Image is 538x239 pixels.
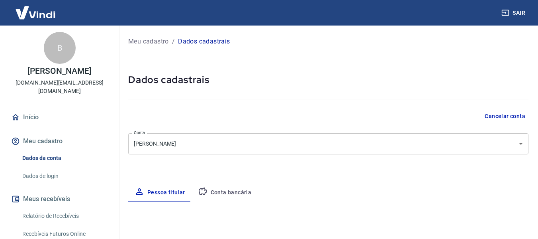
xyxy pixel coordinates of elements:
[128,133,528,154] div: [PERSON_NAME]
[44,32,76,64] div: B
[192,183,258,202] button: Conta bancária
[19,150,110,166] a: Dados da conta
[128,183,192,202] button: Pessoa titular
[27,67,91,75] p: [PERSON_NAME]
[481,109,528,124] button: Cancelar conta
[134,130,145,136] label: Conta
[172,37,175,46] p: /
[178,37,230,46] p: Dados cadastrais
[19,168,110,184] a: Dados de login
[19,208,110,224] a: Relatório de Recebíveis
[10,109,110,126] a: Início
[128,73,528,86] h5: Dados cadastrais
[10,0,61,25] img: Vindi
[6,79,113,95] p: [DOMAIN_NAME][EMAIL_ADDRESS][DOMAIN_NAME]
[128,37,169,46] a: Meu cadastro
[10,132,110,150] button: Meu cadastro
[10,190,110,208] button: Meus recebíveis
[500,6,528,20] button: Sair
